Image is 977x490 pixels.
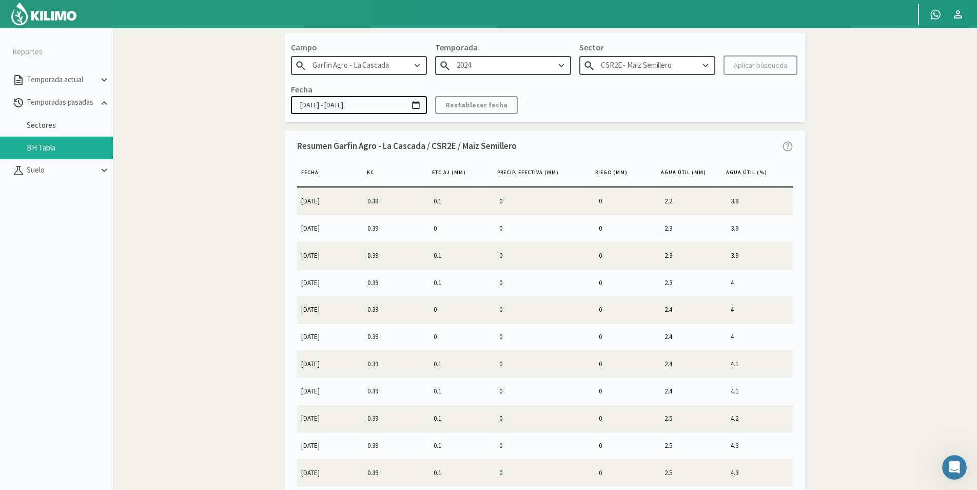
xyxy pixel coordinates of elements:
td: 0.39 [363,296,429,323]
td: 2.2 [660,187,727,214]
p: Temporada actual [25,74,99,86]
input: Escribe para buscar [435,56,571,75]
td: 0.1 [429,269,496,296]
th: Precip. Efectiva (MM) [493,164,591,187]
p: Campo [291,41,427,53]
td: 0 [495,296,594,323]
td: 0 [495,215,594,241]
td: 2.3 [660,269,727,296]
p: Fecha [291,83,312,96]
td: 4 [727,269,793,296]
td: 0.39 [363,269,429,296]
td: 2.5 [660,459,727,486]
td: 0 [595,432,661,459]
p: Suelo [25,164,99,176]
input: dd/mm/yyyy - dd/mm/yyyy [291,96,427,114]
td: [DATE] [297,269,363,296]
td: 0 [595,378,661,404]
td: 4 [727,324,793,350]
td: [DATE] [297,351,363,378]
td: 0 [495,351,594,378]
td: 4.2 [727,405,793,431]
td: [DATE] [297,378,363,404]
td: 0 [495,459,594,486]
td: 0.39 [363,242,429,269]
th: Riego (MM) [591,164,657,187]
td: 0.39 [363,432,429,459]
a: BH Tabla [27,143,113,153]
td: 0 [495,242,594,269]
td: [DATE] [297,242,363,269]
td: 0.39 [363,378,429,404]
td: 0.39 [363,459,429,486]
td: 0 [495,269,594,296]
td: 0.38 [363,187,429,214]
p: Temporada [435,41,571,53]
td: [DATE] [297,405,363,431]
iframe: Intercom live chat [942,455,967,480]
td: 0.1 [429,351,496,378]
th: KC [363,164,428,187]
td: 2.3 [660,215,727,241]
td: 4.1 [727,378,793,404]
td: [DATE] [297,296,363,323]
td: 0 [595,351,661,378]
td: 4.3 [727,432,793,459]
td: 0 [495,405,594,431]
td: 0 [495,187,594,214]
td: [DATE] [297,324,363,350]
td: 0 [595,242,661,269]
td: [DATE] [297,459,363,486]
td: 0.1 [429,242,496,269]
td: 0 [595,405,661,431]
td: 0 [495,378,594,404]
td: 0.1 [429,187,496,214]
td: 0.39 [363,324,429,350]
td: 2.4 [660,351,727,378]
td: 0 [595,269,661,296]
th: Agua Útil (%) [722,164,788,187]
td: 2.5 [660,405,727,431]
td: 0 [429,324,496,350]
td: 0.1 [429,405,496,431]
td: 0 [595,459,661,486]
p: Resumen Garfin Agro - La Cascada / CSR2E / Maiz Semillero [297,140,517,153]
td: [DATE] [297,432,363,459]
td: 2.4 [660,296,727,323]
p: Sector [579,41,715,53]
img: Kilimo [10,2,77,26]
td: 3.9 [727,215,793,241]
td: 0.39 [363,405,429,431]
td: 4.1 [727,351,793,378]
td: 4.3 [727,459,793,486]
td: 2.4 [660,324,727,350]
td: 0 [595,296,661,323]
input: Escribe para buscar [579,56,715,75]
input: Escribe para buscar [291,56,427,75]
td: 0.1 [429,432,496,459]
td: 0 [595,187,661,214]
th: Agua útil (MM) [657,164,722,187]
td: 0 [429,296,496,323]
th: ETc aj (MM) [428,164,493,187]
td: 0.1 [429,459,496,486]
td: 0.39 [363,351,429,378]
td: 3.9 [727,242,793,269]
a: Sectores [27,121,113,130]
td: [DATE] [297,187,363,214]
td: 3.8 [727,187,793,214]
td: 0 [595,215,661,241]
td: 0 [495,432,594,459]
td: 2.4 [660,378,727,404]
td: 0.39 [363,215,429,241]
td: 2.5 [660,432,727,459]
td: 0 [429,215,496,241]
td: 0.1 [429,378,496,404]
td: [DATE] [297,215,363,241]
td: 4 [727,296,793,323]
p: Temporadas pasadas [25,97,99,108]
td: 0 [495,324,594,350]
th: Fecha [297,164,363,187]
td: 0 [595,324,661,350]
td: 2.3 [660,242,727,269]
